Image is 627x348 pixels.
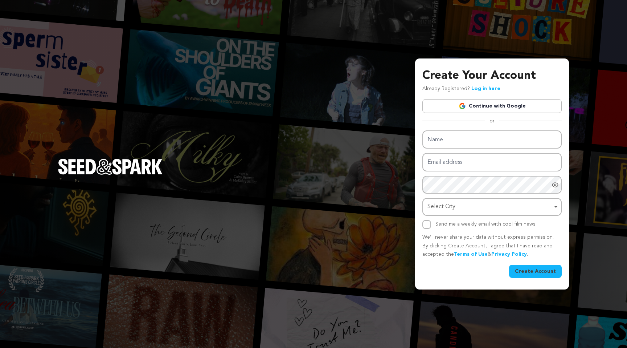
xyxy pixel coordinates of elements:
p: We’ll never share your data without express permission. By clicking Create Account, I agree that ... [422,233,562,259]
button: Create Account [509,265,562,278]
h3: Create Your Account [422,67,562,85]
img: Google logo [459,102,466,110]
img: Seed&Spark Logo [58,159,163,175]
input: Name [422,130,562,149]
label: Send me a weekly email with cool film news [435,222,536,227]
a: Privacy Policy [491,252,527,257]
input: Email address [422,153,562,171]
a: Seed&Spark Homepage [58,159,163,189]
span: or [485,117,499,125]
a: Continue with Google [422,99,562,113]
p: Already Registered? [422,85,500,93]
a: Terms of Use [454,252,488,257]
div: Select City [427,202,552,212]
a: Log in here [471,86,500,91]
a: Show password as plain text. Warning: this will display your password on the screen. [552,181,559,189]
